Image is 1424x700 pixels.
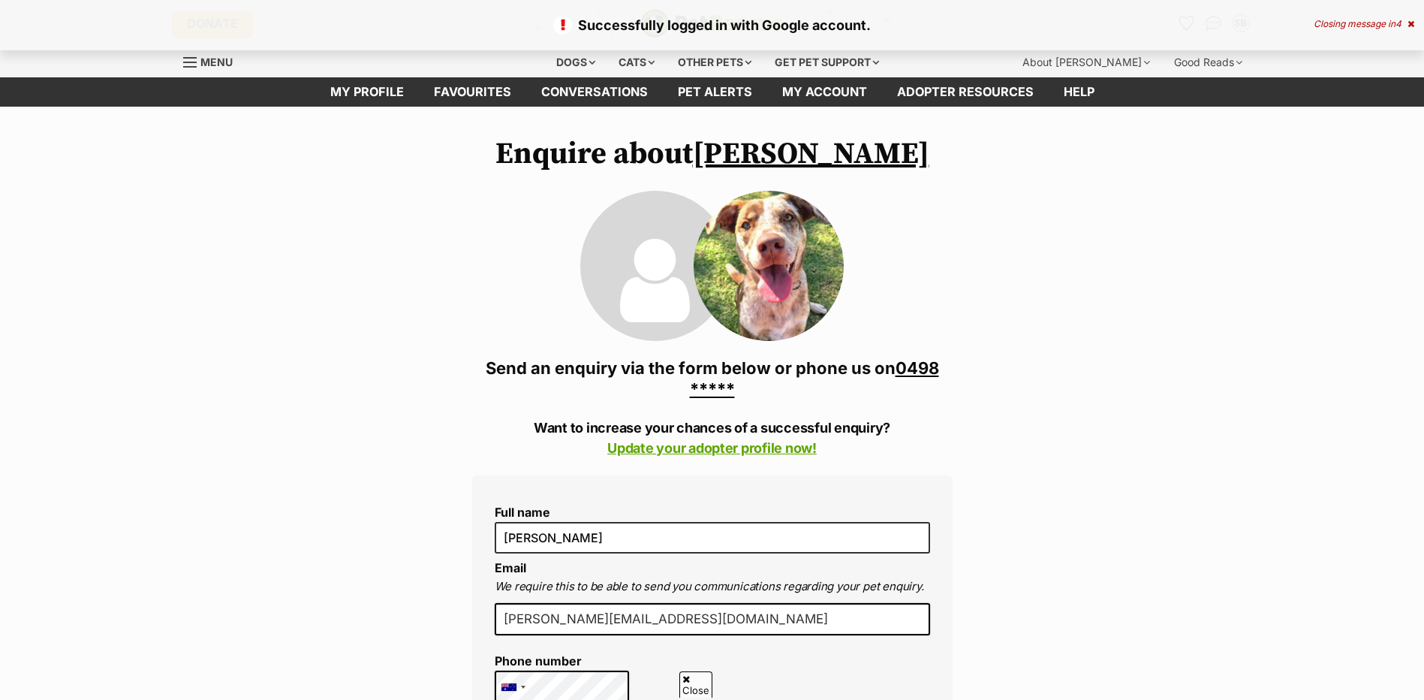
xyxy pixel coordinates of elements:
div: Other pets [667,47,762,77]
a: Adopter resources [882,77,1049,107]
a: Update your adopter profile now! [607,440,817,456]
span: Menu [200,56,233,68]
img: Maggie [694,191,844,341]
h1: Enquire about [472,137,953,171]
a: Menu [183,47,243,74]
p: We require this to be able to send you communications regarding your pet enquiry. [495,578,930,596]
label: Full name [495,505,930,519]
input: E.g. Jimmy Chew [495,522,930,554]
a: Favourites [419,77,526,107]
div: About [PERSON_NAME] [1012,47,1161,77]
a: conversations [526,77,663,107]
a: Pet alerts [663,77,767,107]
a: Help [1049,77,1109,107]
h3: Send an enquiry via the form below or phone us on [472,358,953,400]
label: Phone number [495,654,630,668]
a: My profile [315,77,419,107]
p: Want to increase your chances of a successful enquiry? [472,418,953,458]
label: Email [495,560,526,575]
div: Dogs [546,47,606,77]
a: My account [767,77,882,107]
a: [PERSON_NAME] [693,135,929,173]
div: Get pet support [764,47,890,77]
span: Close [679,671,712,698]
div: Cats [608,47,665,77]
div: Good Reads [1164,47,1253,77]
